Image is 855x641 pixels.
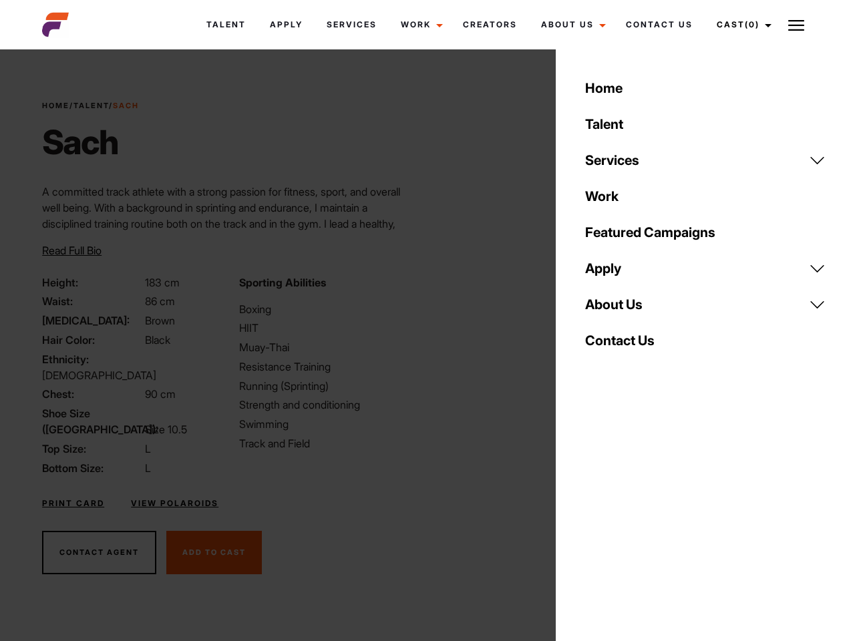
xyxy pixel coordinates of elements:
span: 86 cm [145,294,175,308]
a: About Us [577,286,834,323]
span: 90 cm [145,387,176,401]
h1: Sach [42,122,139,162]
li: Resistance Training [239,359,419,375]
p: A committed track athlete with a strong passion for fitness, sport, and overall well being. With ... [42,184,419,264]
span: (0) [745,19,759,29]
a: Creators [451,7,529,43]
a: Talent [73,101,109,110]
span: [MEDICAL_DATA]: [42,312,142,329]
span: 183 cm [145,276,180,289]
li: Boxing [239,301,419,317]
button: Add To Cast [166,531,262,575]
span: Shoe Size ([GEOGRAPHIC_DATA]): [42,405,142,437]
strong: Sach [113,101,139,110]
a: Contact Us [614,7,705,43]
img: cropped-aefm-brand-fav-22-square.png [42,11,69,38]
a: Apply [577,250,834,286]
span: L [145,461,151,475]
a: Contact Us [577,323,834,359]
li: Swimming [239,416,419,432]
a: Services [577,142,834,178]
li: Muay-Thai [239,339,419,355]
video: Your browser does not support the video tag. [460,85,784,490]
span: Waist: [42,293,142,309]
li: Running (Sprinting) [239,378,419,394]
a: Services [315,7,389,43]
a: Work [577,178,834,214]
button: Contact Agent [42,531,156,575]
span: / / [42,100,139,112]
li: HIIT [239,320,419,336]
a: Talent [577,106,834,142]
span: [DEMOGRAPHIC_DATA] [42,369,156,382]
span: Bottom Size: [42,460,142,476]
a: Cast(0) [705,7,780,43]
span: Read Full Bio [42,244,102,257]
a: Work [389,7,451,43]
a: Home [577,70,834,106]
li: Strength and conditioning [239,397,419,413]
a: Apply [258,7,315,43]
a: Talent [194,7,258,43]
span: Chest: [42,386,142,402]
a: Featured Campaigns [577,214,834,250]
span: Brown [145,314,175,327]
span: Ethnicity: [42,351,142,367]
a: Print Card [42,497,104,509]
span: Height: [42,274,142,290]
a: View Polaroids [131,497,218,509]
a: About Us [529,7,614,43]
span: Hair Color: [42,332,142,348]
span: Black [145,333,170,347]
span: Top Size: [42,441,142,457]
img: Burger icon [788,17,804,33]
li: Track and Field [239,435,419,451]
span: Add To Cast [182,548,246,557]
strong: Sporting Abilities [239,276,326,289]
span: L [145,442,151,455]
span: Size 10.5 [145,423,187,436]
a: Home [42,101,69,110]
button: Read Full Bio [42,242,102,258]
